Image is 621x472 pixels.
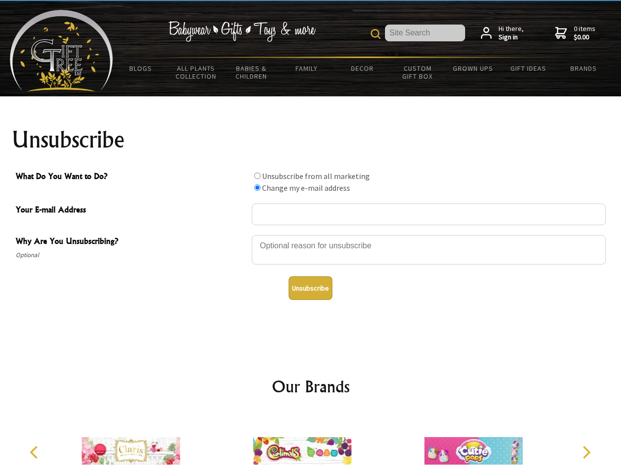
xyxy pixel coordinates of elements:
[254,173,261,179] input: What Do You Want to Do?
[10,10,113,91] img: Babyware - Gifts - Toys and more...
[262,171,370,181] label: Unsubscribe from all marketing
[16,249,247,261] span: Optional
[252,204,606,225] input: Your E-mail Address
[289,276,332,300] button: Unsubscribe
[556,58,612,79] a: Brands
[252,235,606,265] textarea: Why Are You Unsubscribing?
[574,33,595,42] strong: $0.00
[575,442,597,463] button: Next
[279,58,335,79] a: Family
[168,21,316,42] img: Babywear - Gifts - Toys & more
[334,58,390,79] a: Decor
[16,170,247,184] span: What Do You Want to Do?
[25,442,46,463] button: Previous
[445,58,501,79] a: Grown Ups
[481,25,524,42] a: Hi there,Sign in
[12,128,610,151] h1: Unsubscribe
[262,183,350,193] label: Change my e-mail address
[574,24,595,42] span: 0 items
[385,25,465,41] input: Site Search
[499,25,524,42] span: Hi there,
[113,58,169,79] a: BLOGS
[371,29,381,39] img: product search
[224,58,279,87] a: Babies & Children
[16,204,247,218] span: Your E-mail Address
[20,375,602,398] h2: Our Brands
[499,33,524,42] strong: Sign in
[16,235,247,249] span: Why Are You Unsubscribing?
[169,58,224,87] a: All Plants Collection
[555,25,595,42] a: 0 items$0.00
[254,184,261,191] input: What Do You Want to Do?
[501,58,556,79] a: Gift Ideas
[390,58,445,87] a: Custom Gift Box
